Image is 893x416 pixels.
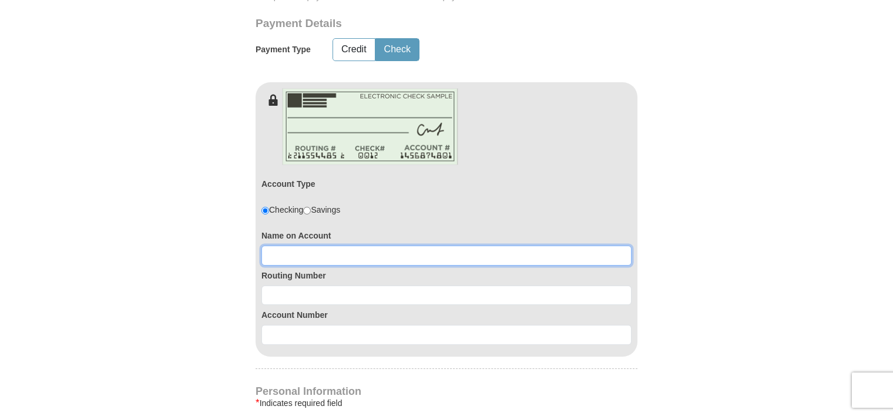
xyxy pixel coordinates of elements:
[282,88,458,165] img: check-en.png
[333,39,375,61] button: Credit
[256,45,311,55] h5: Payment Type
[261,204,340,216] div: Checking Savings
[261,270,632,281] label: Routing Number
[261,178,315,190] label: Account Type
[261,309,632,321] label: Account Number
[261,230,632,241] label: Name on Account
[256,396,637,410] div: Indicates required field
[376,39,419,61] button: Check
[256,17,555,31] h3: Payment Details
[256,387,637,396] h4: Personal Information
